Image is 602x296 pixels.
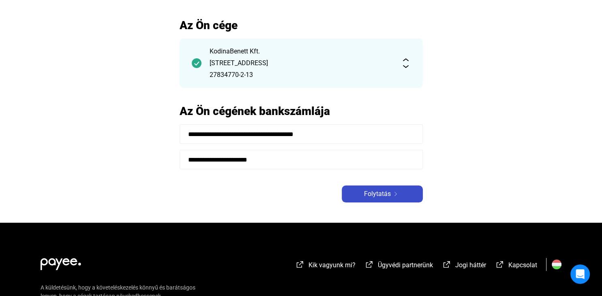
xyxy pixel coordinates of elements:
span: Kapcsolat [508,261,537,269]
img: checkmark-darker-green-circle [192,58,201,68]
span: Ügyvédi partnerünk [378,261,433,269]
a: external-link-whiteJogi háttér [442,262,486,270]
h2: Az Ön cége [180,18,423,32]
img: external-link-white [495,260,505,268]
div: KodinaBenett Kft. [210,47,393,56]
img: arrow-right-white [391,192,401,196]
img: external-link-white [295,260,305,268]
h2: Az Ön cégének bankszámlája [180,104,423,118]
a: external-link-whiteÜgyvédi partnerünk [364,262,433,270]
div: 27834770-2-13 [210,70,393,80]
span: Folytatás [364,189,391,199]
a: external-link-whiteKik vagyunk mi? [295,262,356,270]
img: expand [401,58,411,68]
img: external-link-white [442,260,452,268]
img: external-link-white [364,260,374,268]
img: white-payee-white-dot.svg [41,253,81,270]
div: [STREET_ADDRESS] [210,58,393,68]
span: Kik vagyunk mi? [308,261,356,269]
div: Open Intercom Messenger [570,264,590,284]
button: Folytatásarrow-right-white [342,185,423,202]
a: external-link-whiteKapcsolat [495,262,537,270]
img: HU.svg [552,260,561,269]
span: Jogi háttér [455,261,486,269]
